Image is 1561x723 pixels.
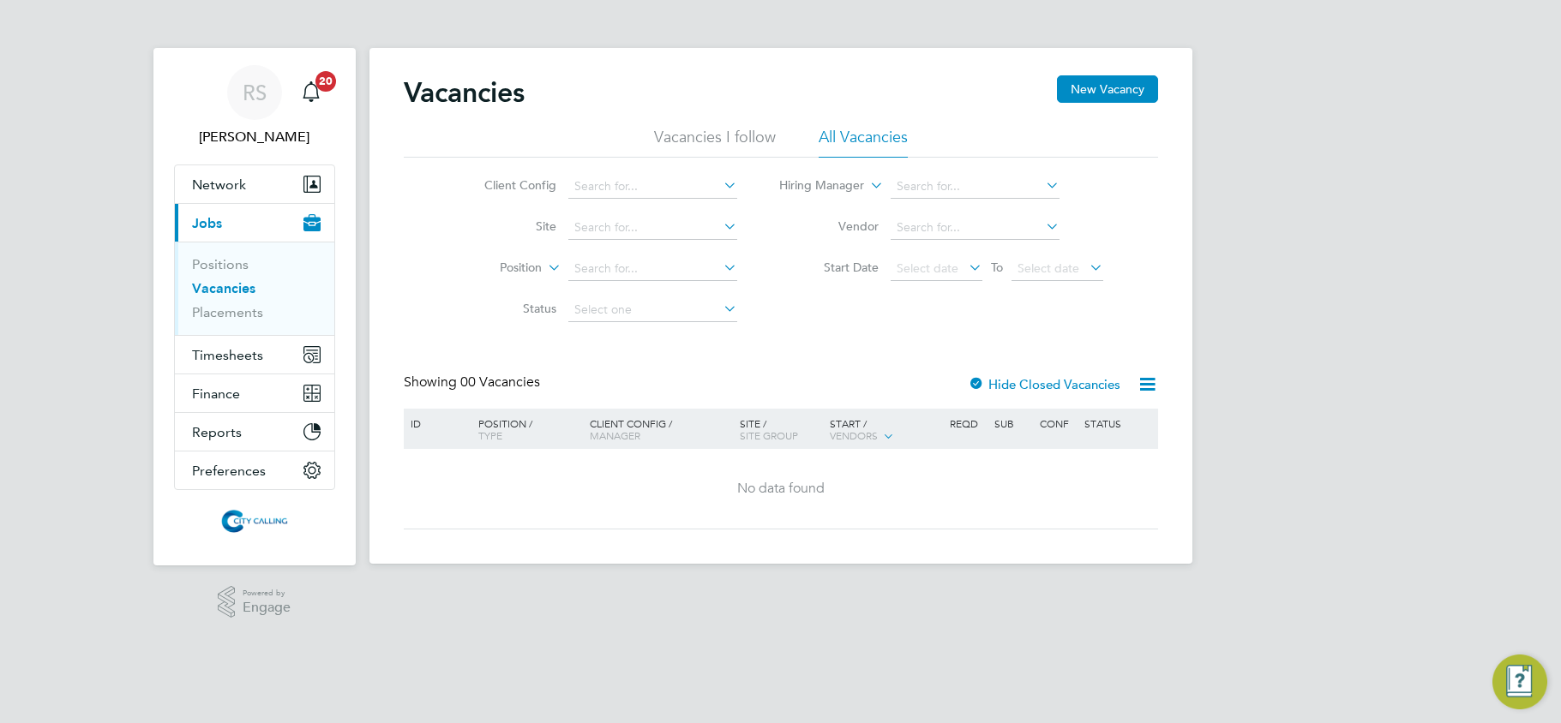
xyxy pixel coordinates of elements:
input: Search for... [568,216,737,240]
li: All Vacancies [819,127,908,158]
label: Hiring Manager [765,177,864,194]
span: Preferences [192,463,266,479]
div: Jobs [175,242,334,335]
span: Network [192,176,246,193]
span: Engage [243,601,291,615]
label: Position [443,260,542,277]
div: Position / [465,409,585,450]
span: Site Group [740,428,798,442]
span: 00 Vacancies [460,373,540,391]
div: ID [406,409,466,438]
label: Site [458,218,556,234]
div: Client Config / [585,409,735,450]
input: Search for... [568,257,737,281]
label: Hide Closed Vacancies [968,376,1120,392]
span: Timesheets [192,347,263,363]
span: Reports [192,424,242,440]
h2: Vacancies [404,75,525,110]
button: Engage Resource Center [1492,654,1547,709]
span: Powered by [243,586,291,601]
span: Raje Saravanamuthu [174,127,335,147]
span: Select date [897,260,958,276]
label: Vendor [780,218,879,234]
input: Select one [568,298,737,322]
a: Placements [192,304,263,320]
button: New Vacancy [1057,75,1158,103]
div: Reqd [946,409,990,438]
li: Vacancies I follow [654,127,776,158]
a: 20 [294,65,328,120]
a: Powered byEngage [218,586,291,618]
a: Positions [192,256,249,272]
span: RS [243,81,267,104]
label: Status [458,301,556,316]
div: Site / [735,409,826,450]
span: Vendors [830,428,878,442]
input: Search for... [891,216,1060,240]
span: Jobs [192,215,222,231]
button: Reports [175,413,334,451]
button: Network [175,165,334,203]
div: No data found [406,480,1156,498]
label: Client Config [458,177,556,193]
span: To [986,256,1008,278]
a: RS[PERSON_NAME] [174,65,335,147]
div: Start / [826,409,946,451]
span: 20 [315,71,336,92]
label: Start Date [780,260,879,275]
input: Search for... [891,175,1060,199]
nav: Main navigation [153,48,356,565]
span: Select date [1018,260,1079,276]
input: Search for... [568,175,737,199]
button: Timesheets [175,336,334,373]
div: Showing [404,373,543,391]
div: Sub [990,409,1035,438]
button: Finance [175,374,334,412]
a: Vacancies [192,280,255,296]
div: Conf [1036,409,1080,438]
div: Status [1080,409,1155,438]
span: Type [478,428,502,442]
button: Jobs [175,204,334,242]
img: citycalling-logo-retina.png [217,507,291,535]
button: Preferences [175,451,334,489]
a: Go to home page [174,507,335,535]
span: Finance [192,385,240,402]
span: Manager [590,428,640,442]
